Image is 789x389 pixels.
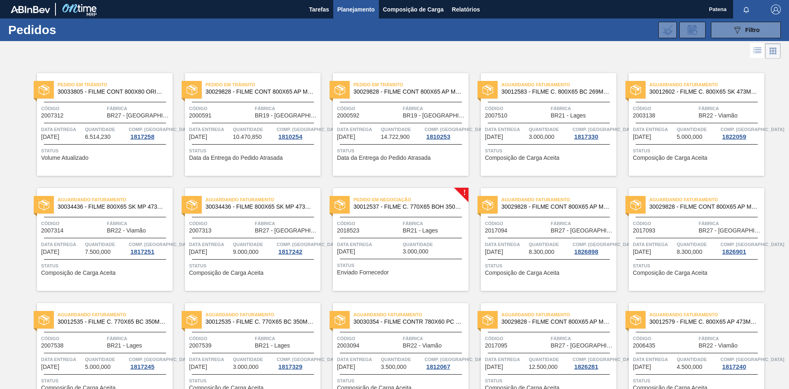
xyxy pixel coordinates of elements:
span: Relatórios [452,5,480,14]
span: Quantidade [529,125,571,134]
img: status [630,85,641,95]
span: Status [485,262,614,270]
a: Comp. [GEOGRAPHIC_DATA]1817242 [277,240,318,255]
a: statusAguardando Faturamento30029828 - FILME CONT 800X65 AP MP 473 C12 429Código2017093FábricaBR2... [616,188,764,291]
span: Comp. Carga [424,125,488,134]
div: 1822059 [720,134,747,140]
span: 2003094 [337,343,360,349]
span: Status [41,147,171,155]
span: Data da Entrega do Pedido Atrasada [189,155,283,161]
span: Data entrega [41,125,83,134]
span: Código [485,334,549,343]
a: Comp. [GEOGRAPHIC_DATA]1826901 [720,240,762,255]
span: Status [485,147,614,155]
span: 13/09/2025 [485,134,503,140]
span: 2007510 [485,113,508,119]
span: 22/09/2025 [189,364,207,370]
span: Código [633,219,697,228]
img: status [335,200,345,210]
span: 22/09/2025 [633,249,651,255]
div: 1817251 [129,249,156,255]
span: 22/09/2025 [41,364,59,370]
span: 01/10/2025 [633,364,651,370]
span: 2007538 [41,343,64,349]
a: Comp. [GEOGRAPHIC_DATA]1822059 [720,125,762,140]
span: BR27 - Nova Minas [551,228,614,234]
a: Comp. [GEOGRAPHIC_DATA]1817245 [129,355,171,370]
span: 12.500,000 [529,364,558,370]
span: Data entrega [189,240,231,249]
span: Pedido em Trânsito [205,81,321,89]
a: Comp. [GEOGRAPHIC_DATA]1826898 [572,240,614,255]
span: 26/09/2025 [485,364,503,370]
span: 6.514,230 [85,134,111,140]
span: Quantidade [85,355,127,364]
span: Fábrica [255,104,318,113]
span: 2007539 [189,343,212,349]
a: Comp. [GEOGRAPHIC_DATA]1817258 [129,125,171,140]
span: Comp. Carga [277,240,340,249]
span: Data da Entrega do Pedido Atrasada [337,155,431,161]
div: Importar Negociações dos Pedidos [658,22,677,38]
span: Quantidade [85,125,127,134]
span: Aguardando Faturamento [205,311,321,319]
span: Comp. Carga [720,240,784,249]
span: 30012535 - FILME C. 770X65 BC 350ML C12 429 [205,319,314,325]
a: statusAguardando Faturamento30012602 - FILME C. 800X65 SK 473ML C12 429Código2003138FábricaBR22 -... [616,73,764,176]
span: Comp. Carga [129,125,192,134]
span: Composição de Carga [383,5,444,14]
span: Código [41,334,105,343]
span: 3.000,000 [529,134,554,140]
span: 30029828 - FILME CONT 800X65 AP MP 473 C12 429 [205,89,314,95]
div: Visão em Cards [765,43,781,59]
span: Composição de Carga Aceita [41,270,115,276]
a: Comp. [GEOGRAPHIC_DATA]1817251 [129,240,171,255]
div: 1817242 [277,249,304,255]
div: 1826281 [572,364,600,370]
span: Quantidade [381,125,423,134]
span: Tarefas [309,5,329,14]
span: Fábrica [107,334,171,343]
span: Comp. Carga [277,125,340,134]
div: 1817258 [129,134,156,140]
span: Fábrica [107,219,171,228]
a: statusPedido em Trânsito30033805 - FILME CONT 800X80 ORIG 473 MP C12 429Código2007312FábricaBR27 ... [25,73,173,176]
span: 04/09/2025 [337,134,355,140]
h1: Pedidos [8,25,131,35]
span: Composição de Carga Aceita [189,270,263,276]
img: status [482,200,493,210]
a: Comp. [GEOGRAPHIC_DATA]1817329 [277,355,318,370]
span: Data entrega [633,240,675,249]
a: statusAguardando Faturamento30034436 - FILME 800X65 SK MP 473ML C12Código2007314FábricaBR22 - Via... [25,188,173,291]
span: Código [337,104,401,113]
a: statusPedido em Trânsito30029828 - FILME CONT 800X65 AP MP 473 C12 429Código2000591FábricaBR19 - ... [173,73,321,176]
span: Status [189,377,318,385]
span: Aguardando Faturamento [501,81,616,89]
span: Código [189,334,253,343]
span: 3.000,000 [403,249,428,255]
span: Fábrica [255,219,318,228]
span: 17/09/2025 [337,249,355,255]
a: statusPedido em Trânsito30029828 - FILME CONT 800X65 AP MP 473 C12 429Código2000592FábricaBR19 - ... [321,73,468,176]
span: 30012537 - FILME C. 770X65 BOH 350ML C12 429 [353,204,462,210]
span: 2017095 [485,343,508,349]
img: status [187,200,197,210]
span: Comp. Carga [129,240,192,249]
span: 7.500,000 [85,249,111,255]
span: Quantidade [529,355,571,364]
span: Data entrega [485,125,527,134]
span: Status [41,262,171,270]
span: Código [189,219,253,228]
span: Fábrica [551,334,614,343]
div: 1817240 [720,364,747,370]
span: Fábrica [403,219,466,228]
span: Status [633,147,762,155]
span: Data entrega [485,240,527,249]
span: 15/09/2025 [633,134,651,140]
span: Status [189,147,318,155]
span: 8.300,000 [677,249,702,255]
span: Status [41,377,171,385]
span: Data entrega [337,125,379,134]
div: Solicitação de Revisão de Pedidos [679,22,706,38]
span: Quantidade [677,355,719,364]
